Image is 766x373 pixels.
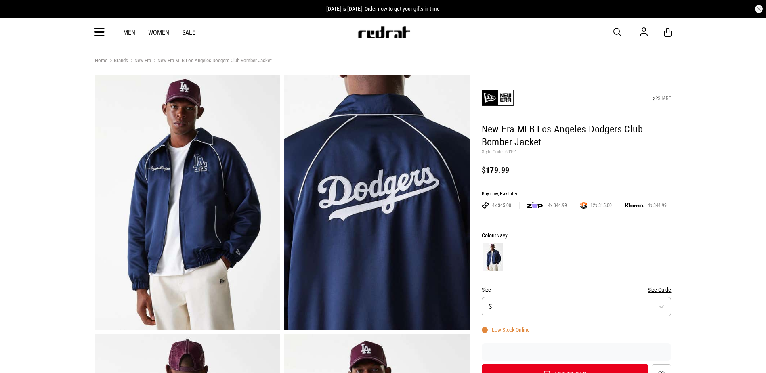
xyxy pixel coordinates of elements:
[489,303,492,310] span: S
[128,57,151,65] a: New Era
[483,243,503,271] img: Navy
[482,297,672,316] button: S
[625,203,644,208] img: KLARNA
[653,96,671,101] a: SHARE
[482,327,530,333] div: Low Stock Online
[482,231,672,240] div: Colour
[644,202,670,209] span: 4x $44.99
[284,75,470,330] img: New Era Mlb Los Angeles Dodgers Club Bomber Jacket in Blue
[489,202,514,209] span: 4x $45.00
[482,165,672,175] div: $179.99
[123,29,135,36] a: Men
[95,75,280,330] img: New Era Mlb Los Angeles Dodgers Club Bomber Jacket in Blue
[482,149,672,155] p: Style Code: 60191
[545,202,570,209] span: 4x $44.99
[482,285,672,295] div: Size
[496,232,508,239] span: Navy
[482,191,672,197] div: Buy now, Pay later.
[107,57,128,65] a: Brands
[482,202,489,209] img: AFTERPAY
[482,82,514,114] img: New Era
[95,57,107,63] a: Home
[148,29,169,36] a: Women
[648,285,671,295] button: Size Guide
[580,202,587,209] img: SPLITPAY
[482,123,672,149] h1: New Era MLB Los Angeles Dodgers Club Bomber Jacket
[587,202,615,209] span: 12x $15.00
[357,26,411,38] img: Redrat logo
[326,6,440,12] span: [DATE] is [DATE]! Order now to get your gifts in time
[182,29,195,36] a: Sale
[482,348,672,356] iframe: Customer reviews powered by Trustpilot
[527,201,543,210] img: zip
[151,57,272,65] a: New Era MLB Los Angeles Dodgers Club Bomber Jacket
